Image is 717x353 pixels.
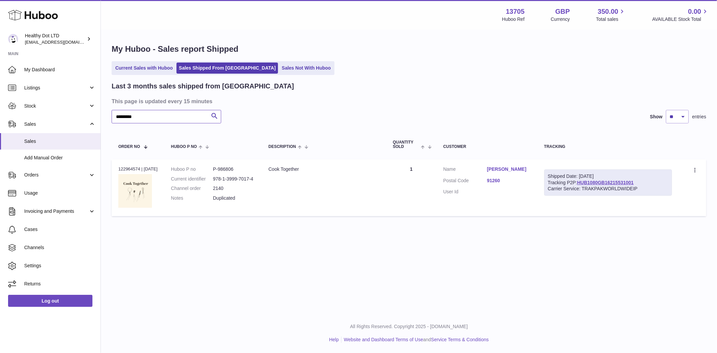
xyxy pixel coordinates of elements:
[650,114,663,120] label: Show
[112,82,294,91] h2: Last 3 months sales shipped from [GEOGRAPHIC_DATA]
[176,63,278,74] a: Sales Shipped From [GEOGRAPHIC_DATA]
[213,195,255,201] p: Duplicated
[443,189,487,195] dt: User Id
[386,159,437,216] td: 1
[342,337,489,343] li: and
[506,7,525,16] strong: 13705
[25,39,99,45] span: [EMAIL_ADDRESS][DOMAIN_NAME]
[8,295,92,307] a: Log out
[555,7,570,16] strong: GBP
[329,337,339,342] a: Help
[443,145,531,149] div: Customer
[213,176,255,182] dd: 978-1-3999-7017-4
[24,244,95,251] span: Channels
[393,140,420,149] span: Quantity Sold
[25,33,85,45] div: Healthy Dot LTD
[269,145,296,149] span: Description
[213,166,255,172] dd: P-986806
[548,173,669,180] div: Shipped Date: [DATE]
[112,97,705,105] h3: This page is updated every 15 minutes
[24,103,88,109] span: Stock
[24,172,88,178] span: Orders
[598,7,618,16] span: 350.00
[171,185,213,192] dt: Channel order
[171,176,213,182] dt: Current identifier
[24,155,95,161] span: Add Manual Order
[118,145,140,149] span: Order No
[24,85,88,91] span: Listings
[8,34,18,44] img: internalAdmin-13705@internal.huboo.com
[551,16,570,23] div: Currency
[692,114,706,120] span: entries
[502,16,525,23] div: Huboo Ref
[213,185,255,192] dd: 2140
[596,16,626,23] span: Total sales
[24,226,95,233] span: Cases
[652,7,709,23] a: 0.00 AVAILABLE Stock Total
[431,337,489,342] a: Service Terms & Conditions
[24,190,95,196] span: Usage
[577,180,634,185] a: HUB1080GB16215531001
[24,121,88,127] span: Sales
[548,186,669,192] div: Carrier Service: TRAKPAKWORLDWIDEIP
[118,166,158,172] div: 122964574 | [DATE]
[443,166,487,174] dt: Name
[171,166,213,172] dt: Huboo P no
[24,281,95,287] span: Returns
[113,63,175,74] a: Current Sales with Huboo
[487,166,531,172] a: [PERSON_NAME]
[171,195,213,201] dt: Notes
[112,44,706,54] h1: My Huboo - Sales report Shipped
[652,16,709,23] span: AVAILABLE Stock Total
[24,67,95,73] span: My Dashboard
[279,63,333,74] a: Sales Not With Huboo
[106,323,712,330] p: All Rights Reserved. Copyright 2025 - [DOMAIN_NAME]
[688,7,701,16] span: 0.00
[24,263,95,269] span: Settings
[24,138,95,145] span: Sales
[118,174,152,208] img: 1716545230.png
[171,145,197,149] span: Huboo P no
[344,337,423,342] a: Website and Dashboard Terms of Use
[544,169,672,196] div: Tracking P2P:
[443,178,487,186] dt: Postal Code
[269,166,380,172] div: Cook Together
[544,145,672,149] div: Tracking
[24,208,88,214] span: Invoicing and Payments
[487,178,531,184] a: 91260
[596,7,626,23] a: 350.00 Total sales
